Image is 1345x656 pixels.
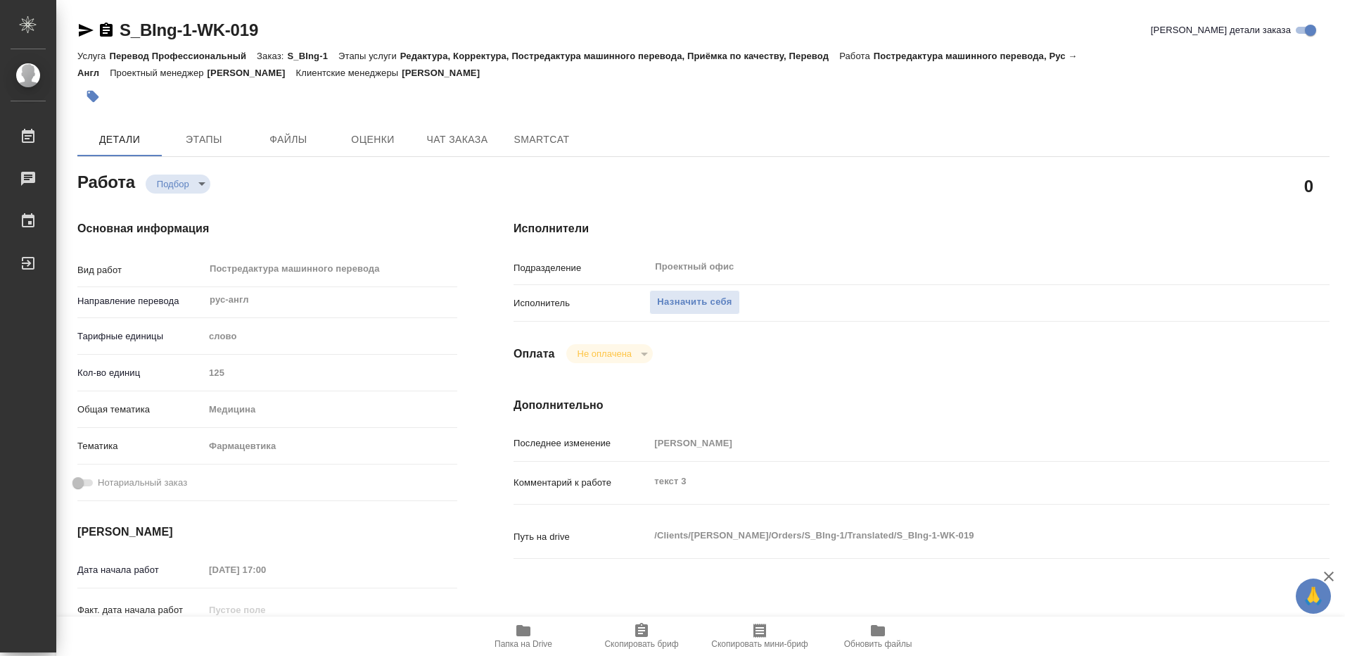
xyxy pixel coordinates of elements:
button: Скопировать бриф [582,617,701,656]
div: Подбор [566,344,653,363]
p: Услуга [77,51,109,61]
span: SmartCat [508,131,575,149]
button: 🙏 [1296,579,1331,614]
span: Чат заказа [423,131,491,149]
p: Тарифные единицы [77,329,204,343]
button: Назначить себя [649,290,739,315]
h4: Основная информация [77,220,457,237]
p: Работа [839,51,874,61]
div: Подбор [146,175,210,194]
button: Не оплачена [573,348,636,360]
h2: Работа [77,168,135,194]
span: Этапы [170,131,238,149]
p: Дата начала работ [77,563,204,577]
p: Исполнитель [514,296,649,310]
h4: Оплата [514,346,555,362]
button: Обновить файлы [819,617,937,656]
input: Пустое поле [204,600,327,620]
span: Оценки [339,131,407,149]
button: Папка на Drive [464,617,582,656]
p: Перевод Профессиональный [109,51,257,61]
h4: Исполнители [514,220,1330,237]
span: Нотариальный заказ [98,476,187,490]
button: Скопировать ссылку [98,22,115,39]
p: [PERSON_NAME] [208,68,296,78]
button: Скопировать мини-бриф [701,617,819,656]
p: Путь на drive [514,530,649,544]
p: Заказ: [257,51,287,61]
span: 🙏 [1301,581,1325,611]
p: Последнее изменение [514,436,649,450]
a: S_BIng-1-WK-019 [120,20,258,39]
p: Комментарий к работе [514,476,649,490]
h4: Дополнительно [514,397,1330,414]
textarea: /Clients/[PERSON_NAME]/Orders/S_BIng-1/Translated/S_BIng-1-WK-019 [649,524,1261,548]
input: Пустое поле [204,362,457,383]
p: Проектный менеджер [110,68,207,78]
p: Общая тематика [77,403,204,417]
p: Редактура, Корректура, Постредактура машинного перевода, Приёмка по качеству, Перевод [400,51,839,61]
input: Пустое поле [649,433,1261,453]
div: Фармацевтика [204,434,457,458]
p: Факт. дата начала работ [77,603,204,617]
span: Обновить файлы [844,639,912,649]
p: [PERSON_NAME] [402,68,490,78]
button: Подбор [153,178,193,190]
span: [PERSON_NAME] детали заказа [1151,23,1291,37]
p: Тематика [77,439,204,453]
input: Пустое поле [204,560,327,580]
div: слово [204,324,457,348]
p: Подразделение [514,261,649,275]
p: Клиентские менеджеры [296,68,402,78]
p: S_BIng-1 [288,51,338,61]
span: Назначить себя [657,294,732,310]
span: Скопировать мини-бриф [711,639,808,649]
span: Скопировать бриф [604,639,678,649]
h4: [PERSON_NAME] [77,524,457,541]
span: Детали [86,131,153,149]
button: Добавить тэг [77,81,108,112]
div: Медицина [204,398,457,422]
button: Скопировать ссылку для ЯМессенджера [77,22,94,39]
p: Кол-во единиц [77,366,204,380]
h2: 0 [1304,174,1313,198]
span: Файлы [255,131,322,149]
textarea: текст 3 [649,469,1261,493]
p: Вид работ [77,263,204,277]
p: Направление перевода [77,294,204,308]
span: Папка на Drive [495,639,552,649]
p: Этапы услуги [338,51,400,61]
